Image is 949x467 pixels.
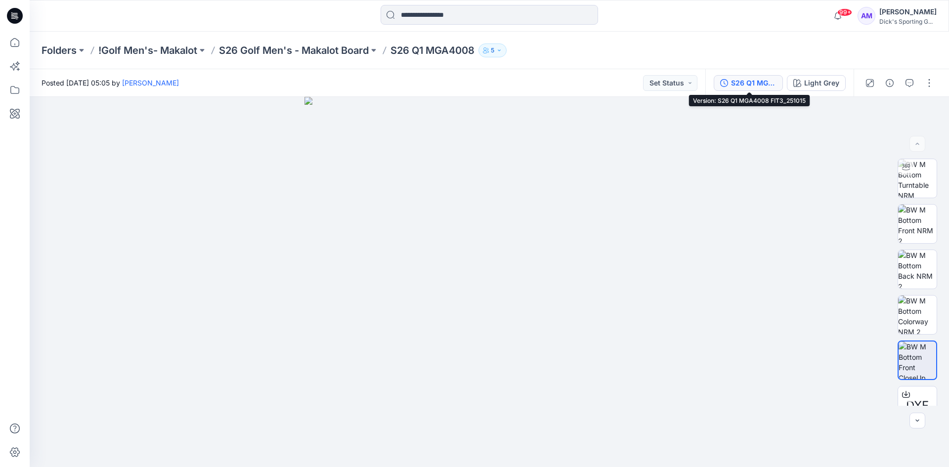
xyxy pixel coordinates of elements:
img: BW M Bottom Front NRM 2 [898,205,937,243]
img: BW M Bottom Turntable NRM [898,159,937,198]
a: !Golf Men's- Makalot [98,43,197,57]
img: eyJhbGciOiJIUzI1NiIsImtpZCI6IjAiLCJzbHQiOiJzZXMiLCJ0eXAiOiJKV1QifQ.eyJkYXRhIjp7InR5cGUiOiJzdG9yYW... [304,97,675,467]
p: S26 Q1 MGA4008 [390,43,474,57]
div: [PERSON_NAME] [879,6,937,18]
img: BW M Bottom Front CloseUp NRM 2 [899,341,936,379]
div: AM [858,7,875,25]
button: Light Grey [787,75,846,91]
p: 5 [491,45,494,56]
div: Dick's Sporting G... [879,18,937,25]
a: [PERSON_NAME] [122,79,179,87]
button: 5 [478,43,507,57]
span: Posted [DATE] 05:05 by [42,78,179,88]
span: DXF [906,397,929,415]
a: Folders [42,43,77,57]
button: Details [882,75,898,91]
a: S26 Golf Men's - Makalot Board [219,43,369,57]
span: 99+ [837,8,852,16]
button: S26 Q1 MGA4008 FIT3_251015 [714,75,783,91]
img: BW M Bottom Colorway NRM 2 [898,296,937,334]
div: S26 Q1 MGA4008 FIT3_251015 [731,78,776,88]
img: BW M Bottom Back NRM 2 [898,250,937,289]
div: Light Grey [804,78,839,88]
